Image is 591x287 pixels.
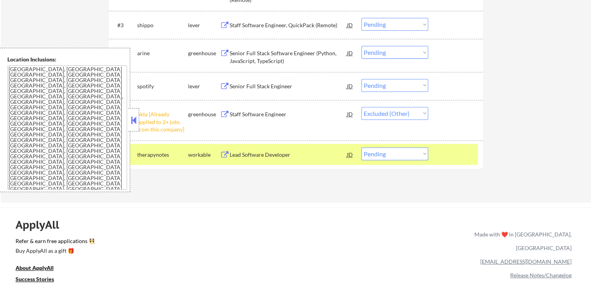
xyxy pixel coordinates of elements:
div: Buy ApplyAll as a gift 🎁 [16,248,93,254]
a: Refer & earn free applications 👯‍♀️ [16,238,312,247]
div: #3 [117,21,131,29]
div: Location Inclusions: [7,56,127,63]
a: Release Notes/Changelog [510,272,572,278]
div: JD [346,147,354,161]
div: Lead Software Developer [230,151,347,159]
div: ApplyAll [16,218,68,231]
u: About ApplyAll [16,264,54,271]
div: spotify [137,82,188,90]
div: workable [188,151,220,159]
div: JD [346,107,354,121]
div: greenhouse [188,110,220,118]
div: Senior Full Stack Software Engineer (Python, JavaScript, TypeScript) [230,49,347,65]
a: [EMAIL_ADDRESS][DOMAIN_NAME] [480,258,572,265]
div: JD [346,46,354,60]
u: Success Stories [16,276,54,282]
div: JD [346,79,354,93]
div: shippo [137,21,188,29]
div: greenhouse [188,49,220,57]
div: okta [Already applied to 2+ jobs from this company] [137,110,188,133]
div: lever [188,21,220,29]
div: Senior Full Stack Engineer [230,82,347,90]
div: Staff Software Engineer, QuickPack (Remote) [230,21,347,29]
div: therapynotes [137,151,188,159]
div: Staff Software Engineer [230,110,347,118]
div: lever [188,82,220,90]
a: Buy ApplyAll as a gift 🎁 [16,247,93,256]
div: JD [346,18,354,32]
div: arine [137,49,188,57]
div: Made with ❤️ in [GEOGRAPHIC_DATA], [GEOGRAPHIC_DATA] [471,227,572,255]
a: About ApplyAll [16,264,65,273]
a: Success Stories [16,275,65,285]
